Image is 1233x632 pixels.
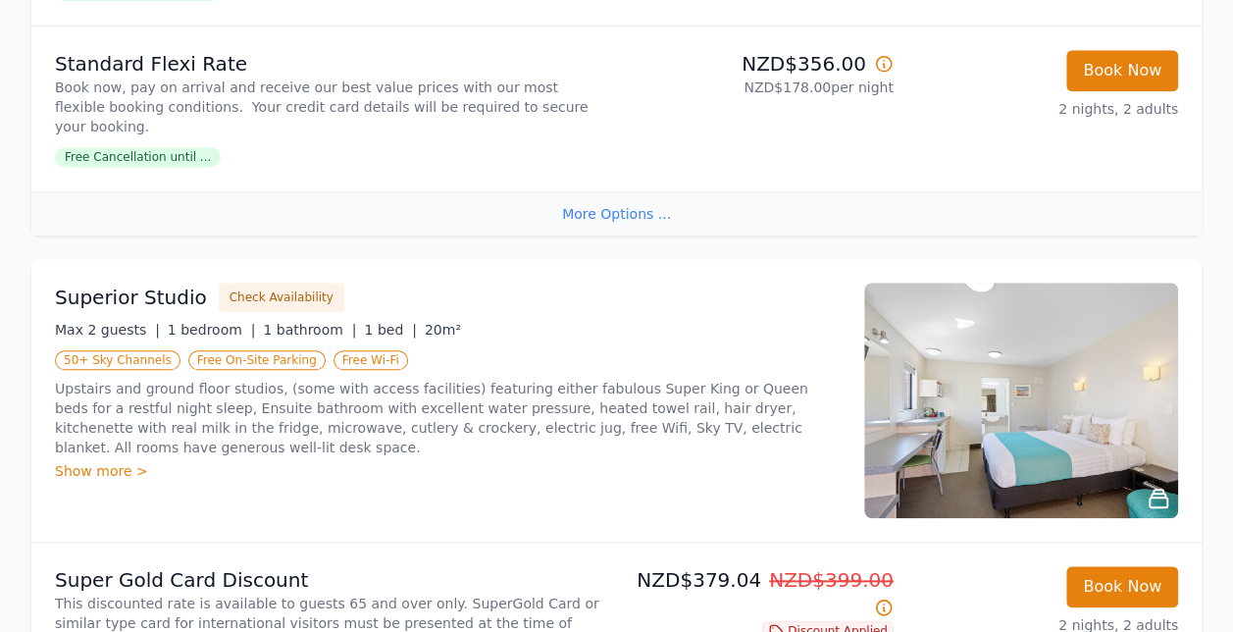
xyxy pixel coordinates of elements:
[334,350,408,370] span: Free Wi-Fi
[625,78,894,97] p: NZD$178.00 per night
[625,566,894,621] p: NZD$379.04
[55,379,841,457] p: Upstairs and ground floor studios, (some with access facilities) featuring either fabulous Super ...
[1066,50,1178,91] button: Book Now
[55,461,841,481] div: Show more >
[909,99,1178,119] p: 2 nights, 2 adults
[55,147,221,167] span: Free Cancellation until ...
[364,322,416,338] span: 1 bed |
[31,191,1202,236] div: More Options ...
[55,78,609,136] p: Book now, pay on arrival and receive our best value prices with our most flexible booking conditi...
[219,283,344,312] button: Check Availability
[55,350,180,370] span: 50+ Sky Channels
[625,50,894,78] p: NZD$356.00
[168,322,256,338] span: 1 bedroom |
[55,322,160,338] span: Max 2 guests |
[769,568,894,592] span: NZD$399.00
[55,284,207,311] h3: Superior Studio
[263,322,356,338] span: 1 bathroom |
[1066,566,1178,607] button: Book Now
[55,50,609,78] p: Standard Flexi Rate
[55,566,609,594] p: Super Gold Card Discount
[188,350,326,370] span: Free On-Site Parking
[425,322,461,338] span: 20m²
